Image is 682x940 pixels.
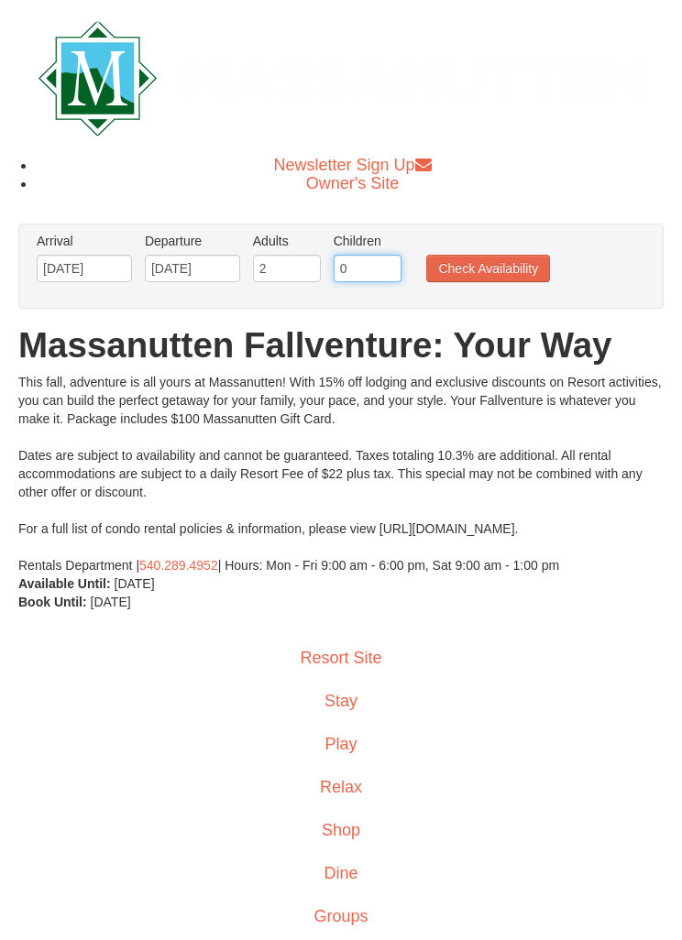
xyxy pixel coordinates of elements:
label: Adults [253,232,321,250]
span: Newsletter Sign Up [273,156,414,174]
strong: Book Until: [18,595,87,609]
a: 540.289.4952 [139,558,218,573]
label: Arrival [37,232,132,250]
a: Newsletter Sign Up [273,156,431,174]
label: Children [334,232,401,250]
div: This fall, adventure is all yours at Massanutten! With 15% off lodging and exclusive discounts on... [18,373,664,574]
span: [DATE] [91,595,131,609]
label: Departure [145,232,240,250]
a: Massanutten Resort [38,59,643,93]
h1: Massanutten Fallventure: Your Way [18,327,664,364]
button: Check Availability [426,255,550,282]
strong: Available Until: [18,576,111,591]
span: [DATE] [115,576,155,591]
img: Massanutten Resort Logo [38,21,643,136]
a: Owner's Site [306,174,399,192]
